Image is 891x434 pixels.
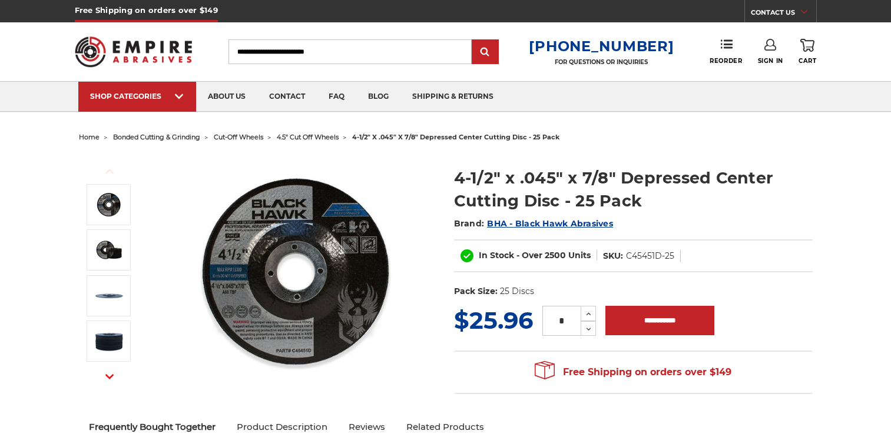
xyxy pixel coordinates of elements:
[500,285,534,298] dd: 25 Discs
[94,190,124,219] img: 4-1/2" x 3/64" x 7/8" Depressed Center Type 27 Cut Off Wheel
[710,57,742,65] span: Reorder
[473,41,497,64] input: Submit
[454,306,533,335] span: $25.96
[454,285,498,298] dt: Pack Size:
[568,250,591,261] span: Units
[529,58,674,66] p: FOR QUESTIONS OR INQUIRIES
[454,218,485,229] span: Brand:
[257,82,317,112] a: contact
[799,39,816,65] a: Cart
[277,133,339,141] a: 4.5" cut off wheels
[535,360,731,384] span: Free Shipping on orders over $149
[75,29,193,75] img: Empire Abrasives
[94,281,124,311] img: 4-1/2" x 3/64" x 7/8" Cut Off Disk
[454,166,813,212] h1: 4-1/2" x .045" x 7/8" Depressed Center Cutting Disc - 25 Pack
[214,133,263,141] a: cut-off wheels
[516,250,542,261] span: - Over
[400,82,505,112] a: shipping & returns
[352,133,559,141] span: 4-1/2" x .045" x 7/8" depressed center cutting disc - 25 pack
[487,218,613,229] a: BHA - Black Hawk Abrasives
[545,250,566,261] span: 2500
[758,57,783,65] span: Sign In
[479,250,514,261] span: In Stock
[95,363,124,389] button: Next
[90,92,184,101] div: SHOP CATEGORIES
[94,235,124,265] img: 4.5" x .045" x 7/8" Arbor Raised Center Cut Off Wheels
[180,154,415,389] img: 4-1/2" x 3/64" x 7/8" Depressed Center Type 27 Cut Off Wheel
[751,6,816,22] a: CONTACT US
[529,38,674,55] a: [PHONE_NUMBER]
[317,82,356,112] a: faq
[626,250,674,262] dd: C45451D-25
[79,133,100,141] a: home
[95,159,124,184] button: Previous
[603,250,623,262] dt: SKU:
[710,39,742,64] a: Reorder
[356,82,400,112] a: blog
[196,82,257,112] a: about us
[799,57,816,65] span: Cart
[94,326,124,356] img: 4.5" depressed center cutting discs, pack of 25
[113,133,200,141] a: bonded cutting & grinding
